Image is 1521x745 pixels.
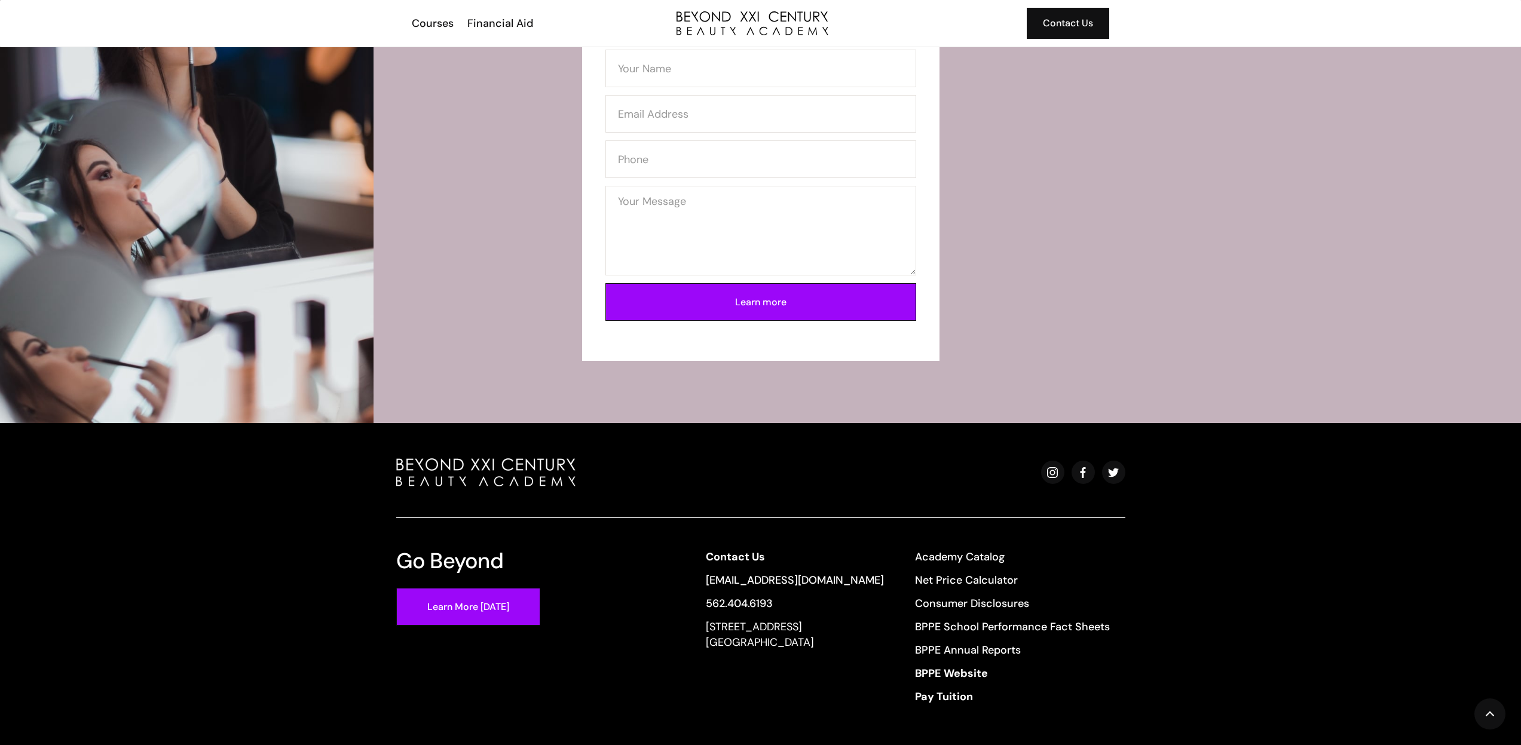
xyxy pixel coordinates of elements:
[706,619,884,650] div: [STREET_ADDRESS] [GEOGRAPHIC_DATA]
[1043,16,1093,31] div: Contact Us
[396,588,540,626] a: Learn More [DATE]
[915,689,1110,704] a: Pay Tuition
[915,549,1110,565] a: Academy Catalog
[605,140,916,178] input: Phone
[706,596,884,611] a: 562.404.6193
[915,642,1110,658] a: BPPE Annual Reports
[412,16,454,31] div: Courses
[915,689,973,704] strong: Pay Tuition
[915,596,1110,611] a: Consumer Disclosures
[396,458,576,486] img: beyond beauty logo
[404,16,460,31] a: Courses
[677,11,828,35] a: home
[706,572,884,588] a: [EMAIL_ADDRESS][DOMAIN_NAME]
[605,50,916,87] input: Your Name
[915,572,1110,588] a: Net Price Calculator
[605,283,916,321] input: Learn more
[605,95,916,133] input: Email Address
[706,550,765,564] strong: Contact Us
[460,16,539,31] a: Financial Aid
[915,666,1110,681] a: BPPE Website
[467,16,533,31] div: Financial Aid
[915,666,988,680] strong: BPPE Website
[396,549,504,572] h3: Go Beyond
[1027,8,1109,39] a: Contact Us
[605,50,916,329] form: Contact Form
[706,549,884,565] a: Contact Us
[915,619,1110,634] a: BPPE School Performance Fact Sheets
